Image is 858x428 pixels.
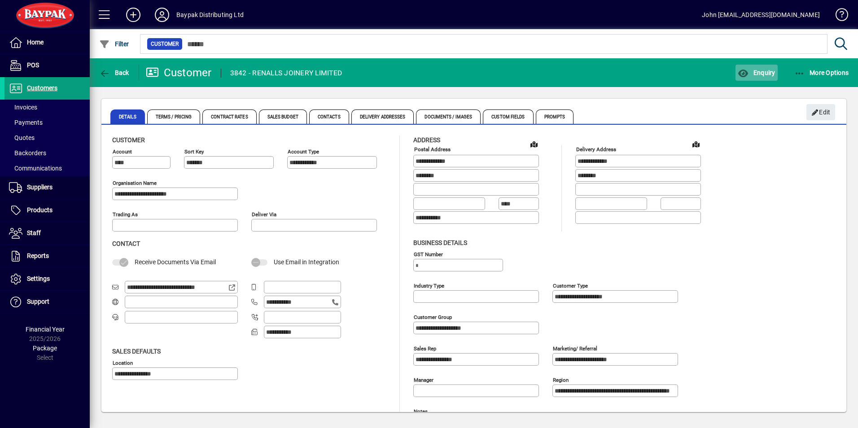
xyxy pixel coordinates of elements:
[230,66,342,80] div: 3842 - RENALLS JOINERY LIMITED
[4,291,90,313] a: Support
[414,251,443,257] mat-label: GST Number
[4,161,90,176] a: Communications
[702,8,820,22] div: John [EMAIL_ADDRESS][DOMAIN_NAME]
[112,136,145,144] span: Customer
[99,69,129,76] span: Back
[4,130,90,145] a: Quotes
[416,109,481,124] span: Documents / Images
[147,109,201,124] span: Terms / Pricing
[252,211,276,218] mat-label: Deliver via
[4,115,90,130] a: Payments
[4,100,90,115] a: Invoices
[553,282,588,288] mat-label: Customer type
[483,109,533,124] span: Custom Fields
[414,314,452,320] mat-label: Customer group
[97,36,131,52] button: Filter
[9,149,46,157] span: Backorders
[4,222,90,245] a: Staff
[27,275,50,282] span: Settings
[33,345,57,352] span: Package
[9,165,62,172] span: Communications
[202,109,256,124] span: Contract Rates
[112,240,140,247] span: Contact
[414,376,433,383] mat-label: Manager
[4,268,90,290] a: Settings
[414,282,444,288] mat-label: Industry type
[27,61,39,69] span: POS
[113,359,133,366] mat-label: Location
[806,104,835,120] button: Edit
[113,180,157,186] mat-label: Organisation name
[413,136,440,144] span: Address
[4,31,90,54] a: Home
[735,65,777,81] button: Enquiry
[553,345,597,351] mat-label: Marketing/ Referral
[9,119,43,126] span: Payments
[829,2,847,31] a: Knowledge Base
[413,239,467,246] span: Business details
[4,199,90,222] a: Products
[527,137,541,151] a: View on map
[288,148,319,155] mat-label: Account Type
[90,65,139,81] app-page-header-button: Back
[553,376,569,383] mat-label: Region
[536,109,574,124] span: Prompts
[119,7,148,23] button: Add
[27,252,49,259] span: Reports
[99,40,129,48] span: Filter
[110,109,145,124] span: Details
[27,229,41,236] span: Staff
[309,109,349,124] span: Contacts
[135,258,216,266] span: Receive Documents Via Email
[9,104,37,111] span: Invoices
[792,65,851,81] button: More Options
[4,54,90,77] a: POS
[27,39,44,46] span: Home
[351,109,414,124] span: Delivery Addresses
[146,66,212,80] div: Customer
[4,145,90,161] a: Backorders
[274,258,339,266] span: Use Email in Integration
[148,7,176,23] button: Profile
[689,137,703,151] a: View on map
[738,69,775,76] span: Enquiry
[176,8,244,22] div: Baypak Distributing Ltd
[4,176,90,199] a: Suppliers
[414,408,428,414] mat-label: Notes
[9,134,35,141] span: Quotes
[113,148,132,155] mat-label: Account
[27,206,53,214] span: Products
[27,298,49,305] span: Support
[151,39,179,48] span: Customer
[27,84,57,92] span: Customers
[4,245,90,267] a: Reports
[184,148,204,155] mat-label: Sort key
[811,105,831,120] span: Edit
[414,345,436,351] mat-label: Sales rep
[113,211,138,218] mat-label: Trading as
[259,109,307,124] span: Sales Budget
[794,69,849,76] span: More Options
[112,348,161,355] span: Sales defaults
[26,326,65,333] span: Financial Year
[97,65,131,81] button: Back
[27,183,53,191] span: Suppliers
